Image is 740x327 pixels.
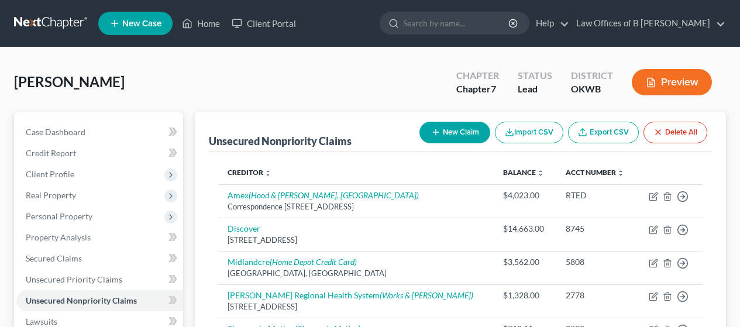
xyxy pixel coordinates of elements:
a: Client Portal [226,13,302,34]
span: Credit Report [26,148,76,158]
i: unfold_more [617,170,624,177]
div: Chapter [456,82,499,96]
div: $4,023.00 [503,190,546,201]
button: Delete All [643,122,707,143]
i: unfold_more [537,170,544,177]
input: Search by name... [403,12,510,34]
a: [PERSON_NAME] Regional Health System(Works & [PERSON_NAME]) [228,290,473,300]
i: (Works & [PERSON_NAME]) [380,290,473,300]
a: Home [176,13,226,34]
div: $1,328.00 [503,290,546,301]
span: Lawsuits [26,316,57,326]
div: [STREET_ADDRESS] [228,235,484,246]
a: Discover [228,223,260,233]
a: Unsecured Priority Claims [16,269,183,290]
span: New Case [122,19,161,28]
div: RTED [566,190,628,201]
span: Unsecured Nonpriority Claims [26,295,137,305]
a: Export CSV [568,122,639,143]
span: Unsecured Priority Claims [26,274,122,284]
a: Amex(Hood & [PERSON_NAME], [GEOGRAPHIC_DATA]) [228,190,419,200]
div: Unsecured Nonpriority Claims [209,134,352,148]
div: District [571,69,613,82]
span: Secured Claims [26,253,82,263]
span: Real Property [26,190,76,200]
a: Property Analysis [16,227,183,248]
div: [STREET_ADDRESS] [228,301,484,312]
i: unfold_more [264,170,271,177]
div: 5808 [566,256,628,268]
a: Balance unfold_more [503,168,544,177]
i: (Home Depot Credit Card) [270,257,357,267]
button: New Claim [419,122,490,143]
div: Lead [518,82,552,96]
div: Correspondence [STREET_ADDRESS] [228,201,484,212]
a: Help [530,13,569,34]
span: Client Profile [26,169,74,179]
div: Chapter [456,69,499,82]
a: Law Offices of B [PERSON_NAME] [570,13,725,34]
div: 8745 [566,223,628,235]
span: Case Dashboard [26,127,85,137]
span: 7 [491,83,496,94]
a: Acct Number unfold_more [566,168,624,177]
span: [PERSON_NAME] [14,73,125,90]
i: (Hood & [PERSON_NAME], [GEOGRAPHIC_DATA]) [249,190,419,200]
div: OKWB [571,82,613,96]
div: $3,562.00 [503,256,546,268]
a: Unsecured Nonpriority Claims [16,290,183,311]
button: Import CSV [495,122,563,143]
a: Credit Report [16,143,183,164]
div: [GEOGRAPHIC_DATA], [GEOGRAPHIC_DATA] [228,268,484,279]
span: Property Analysis [26,232,91,242]
div: $14,663.00 [503,223,546,235]
a: Midlandcre(Home Depot Credit Card) [228,257,357,267]
div: Status [518,69,552,82]
a: Secured Claims [16,248,183,269]
span: Personal Property [26,211,92,221]
a: Case Dashboard [16,122,183,143]
button: Preview [632,69,712,95]
a: Creditor unfold_more [228,168,271,177]
div: 2778 [566,290,628,301]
